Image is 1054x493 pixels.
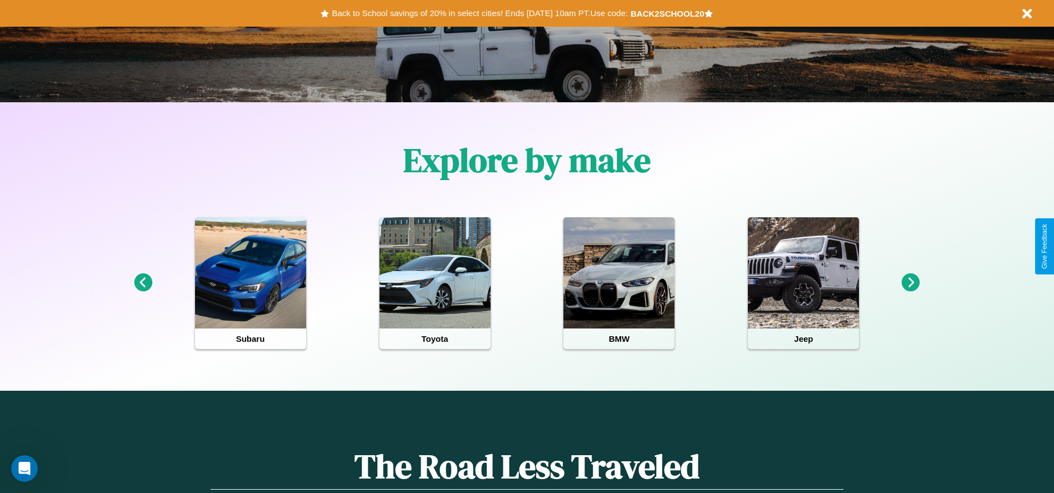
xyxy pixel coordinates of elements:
h4: BMW [563,328,675,349]
b: BACK2SCHOOL20 [631,9,705,18]
div: Give Feedback [1041,224,1048,269]
h4: Toyota [379,328,491,349]
iframe: Intercom live chat [11,455,38,482]
h1: The Road Less Traveled [211,444,843,490]
h1: Explore by make [403,137,651,183]
h4: Jeep [748,328,859,349]
button: Back to School savings of 20% in select cities! Ends [DATE] 10am PT.Use code: [329,6,630,21]
h4: Subaru [195,328,306,349]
